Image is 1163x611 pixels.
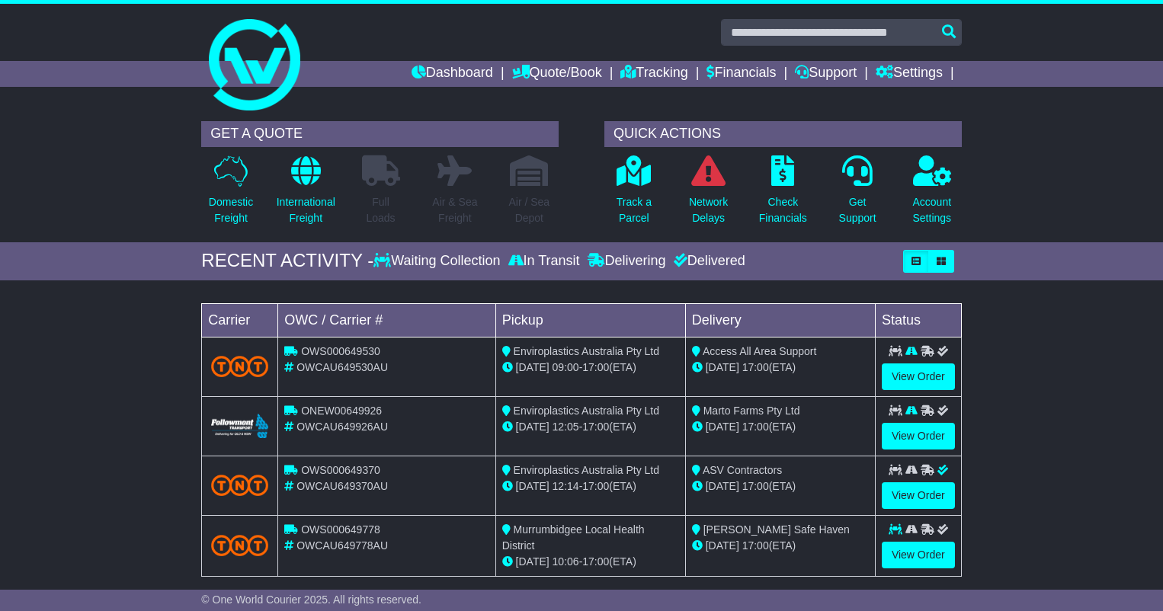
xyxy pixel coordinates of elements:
[882,423,955,449] a: View Order
[692,360,869,376] div: (ETA)
[706,61,776,87] a: Financials
[703,345,816,357] span: Access All Area Support
[742,361,769,373] span: 17:00
[553,480,579,492] span: 12:14
[208,155,254,235] a: DomesticFreight
[706,421,739,433] span: [DATE]
[553,361,579,373] span: 09:00
[296,421,388,433] span: OWCAU649926AU
[617,194,652,226] p: Track a Parcel
[512,61,602,87] a: Quote/Book
[276,155,336,235] a: InternationalFreight
[412,61,493,87] a: Dashboard
[505,253,584,270] div: In Transit
[514,345,659,357] span: Enviroplastics Australia Pty Ltd
[620,61,687,87] a: Tracking
[278,303,495,337] td: OWC / Carrier #
[689,194,728,226] p: Network Delays
[882,482,955,509] a: View Order
[211,535,268,555] img: TNT_Domestic.png
[495,303,685,337] td: Pickup
[211,414,268,439] img: Followmont_Transport.png
[584,253,670,270] div: Delivering
[201,250,373,272] div: RECENT ACTIVITY -
[202,303,278,337] td: Carrier
[795,61,857,87] a: Support
[692,478,869,494] div: (ETA)
[616,155,652,235] a: Track aParcel
[582,555,609,568] span: 17:00
[703,405,800,417] span: Marto Farms Pty Ltd
[516,555,549,568] span: [DATE]
[516,361,549,373] span: [DATE]
[882,542,955,568] a: View Order
[514,464,659,476] span: Enviroplastics Australia Pty Ltd
[706,539,739,552] span: [DATE]
[688,155,729,235] a: NetworkDelays
[838,155,877,235] a: GetSupport
[201,121,559,147] div: GET A QUOTE
[685,303,875,337] td: Delivery
[582,421,609,433] span: 17:00
[296,480,388,492] span: OWCAU649370AU
[875,303,961,337] td: Status
[301,405,382,417] span: ONEW00649926
[876,61,943,87] a: Settings
[913,194,952,226] p: Account Settings
[514,405,659,417] span: Enviroplastics Australia Pty Ltd
[502,523,645,552] span: Murrumbidgee Local Health District
[362,194,400,226] p: Full Loads
[516,480,549,492] span: [DATE]
[502,478,679,494] div: - (ETA)
[582,480,609,492] span: 17:00
[882,363,955,390] a: View Order
[706,480,739,492] span: [DATE]
[211,356,268,376] img: TNT_Domestic.png
[211,475,268,495] img: TNT_Domestic.png
[670,253,745,270] div: Delivered
[692,419,869,435] div: (ETA)
[201,593,421,606] span: © One World Courier 2025. All rights reserved.
[582,361,609,373] span: 17:00
[296,361,388,373] span: OWCAU649530AU
[301,523,380,536] span: OWS000649778
[502,360,679,376] div: - (ETA)
[516,421,549,433] span: [DATE]
[373,253,504,270] div: Waiting Collection
[839,194,876,226] p: Get Support
[703,464,782,476] span: ASV Contractors
[553,421,579,433] span: 12:05
[502,554,679,570] div: - (ETA)
[692,538,869,554] div: (ETA)
[703,523,850,536] span: [PERSON_NAME] Safe Haven
[706,361,739,373] span: [DATE]
[758,155,808,235] a: CheckFinancials
[742,539,769,552] span: 17:00
[604,121,962,147] div: QUICK ACTIONS
[508,194,549,226] p: Air / Sea Depot
[296,539,388,552] span: OWCAU649778AU
[277,194,335,226] p: International Freight
[553,555,579,568] span: 10:06
[742,421,769,433] span: 17:00
[759,194,807,226] p: Check Financials
[742,480,769,492] span: 17:00
[301,464,380,476] span: OWS000649370
[502,419,679,435] div: - (ETA)
[301,345,380,357] span: OWS000649530
[209,194,253,226] p: Domestic Freight
[432,194,477,226] p: Air & Sea Freight
[912,155,953,235] a: AccountSettings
